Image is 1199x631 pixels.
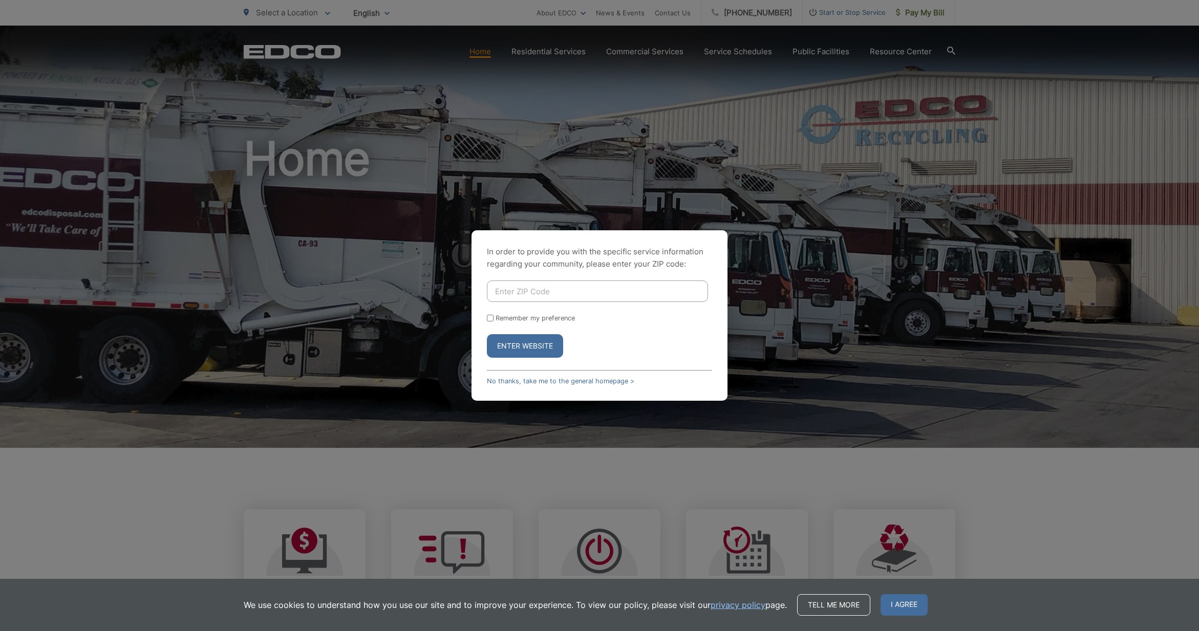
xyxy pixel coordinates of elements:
[487,334,563,358] button: Enter Website
[487,377,634,385] a: No thanks, take me to the general homepage >
[797,594,870,616] a: Tell me more
[244,599,787,611] p: We use cookies to understand how you use our site and to improve your experience. To view our pol...
[881,594,928,616] span: I agree
[487,246,712,270] p: In order to provide you with the specific service information regarding your community, please en...
[711,599,765,611] a: privacy policy
[487,280,708,302] input: Enter ZIP Code
[496,314,575,322] label: Remember my preference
